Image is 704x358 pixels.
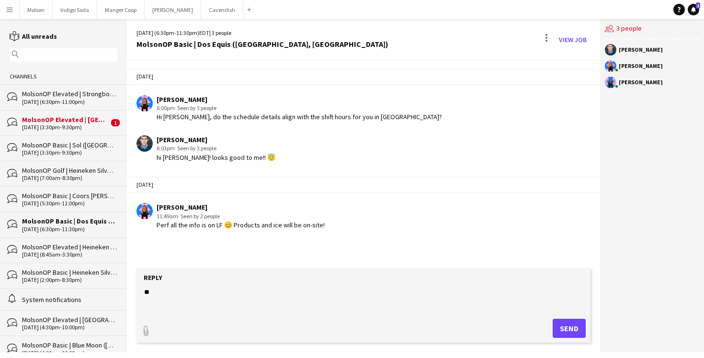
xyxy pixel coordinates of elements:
button: Send [553,319,586,338]
div: [DATE] (8:45am-3:30pm) [22,251,117,258]
a: View Job [555,32,590,47]
span: 1 [696,2,700,9]
div: Hi [PERSON_NAME], do the schedule details align with the shift hours for you in [GEOGRAPHIC_DATA]? [157,112,442,121]
div: MolsonOP Elevated | Heineken Silver (Lévis, [GEOGRAPHIC_DATA]) [22,243,117,251]
div: Perf all the info is on LF 😊 Products and ice will be on-site! [157,221,325,229]
div: [DATE] (6:30pm-11:00pm) [22,99,117,105]
button: Manger Coop [97,0,145,19]
div: 3 people [605,19,699,39]
div: MolsonOP Basic | Sol ([GEOGRAPHIC_DATA], [GEOGRAPHIC_DATA]) [22,141,117,149]
div: [DATE] (7:00am-8:30pm) [22,175,117,181]
div: System notifications [22,295,117,304]
span: · Seen by 3 people [175,104,216,112]
div: MolsonOP Elevated | [GEOGRAPHIC_DATA] ([GEOGRAPHIC_DATA], [GEOGRAPHIC_DATA]) [22,115,109,124]
div: hi [PERSON_NAME]! looks good to me!! 😇 [157,153,275,162]
div: [DATE] [127,177,600,193]
div: MolsonOP Golf | Heineken Silver (Bécancour, [GEOGRAPHIC_DATA]) [22,166,117,175]
div: MolsonOP Basic | Dos Equis ([GEOGRAPHIC_DATA], [GEOGRAPHIC_DATA]) [22,217,117,225]
div: [DATE] (6:30pm-11:30pm) | 3 people [136,29,388,37]
a: 1 [688,4,699,15]
div: MolsonOP Basic | Blue Moon ([GEOGRAPHIC_DATA], [GEOGRAPHIC_DATA]), MolsonOP Basic | Vizzy ([GEOGR... [22,341,117,349]
div: [PERSON_NAME] [157,135,275,144]
button: [PERSON_NAME] [145,0,201,19]
button: Indigo Soda [53,0,97,19]
div: MolsonOP Basic | Heineken Silver (Kitchener, [GEOGRAPHIC_DATA]) [22,268,117,277]
div: 6:00pm [157,104,442,112]
button: Molson [20,0,53,19]
div: [DATE] (4:30pm-10:00pm) [22,324,117,331]
span: · Seen by 3 people [175,145,216,152]
div: [DATE] [127,68,600,85]
div: [PERSON_NAME] [157,203,325,212]
div: MolsonOP Elevated | [GEOGRAPHIC_DATA] ([GEOGRAPHIC_DATA], [GEOGRAPHIC_DATA]) [22,315,117,324]
div: [DATE] (4:00pm-10:00pm) [22,350,117,357]
div: MolsonOP Basic | Coors [PERSON_NAME] ([GEOGRAPHIC_DATA], [GEOGRAPHIC_DATA]) [22,191,117,200]
span: 1 [111,119,120,126]
div: [PERSON_NAME] [157,95,442,104]
label: Reply [144,273,162,282]
div: [DATE] (2:00pm-8:30pm) [22,277,117,283]
div: 11:49am [157,212,325,221]
div: [DATE] (3:30pm-9:30pm) [22,124,109,131]
a: All unreads [10,32,57,41]
button: Cavendish [201,0,243,19]
div: [PERSON_NAME] [619,47,663,53]
div: MolsonOP Elevated | Strongbow ([GEOGRAPHIC_DATA], [GEOGRAPHIC_DATA]) [22,89,117,98]
div: [DATE] (5:30pm-11:00pm) [22,200,117,207]
div: [PERSON_NAME] [619,79,663,85]
div: MolsonOP Basic | Dos Equis ([GEOGRAPHIC_DATA], [GEOGRAPHIC_DATA]) [136,40,388,48]
span: EDT [199,29,209,36]
div: 6:03pm [157,144,275,153]
div: [PERSON_NAME] [619,63,663,69]
div: [DATE] (3:30pm-9:30pm) [22,149,117,156]
div: [DATE] (6:30pm-11:30pm) [22,226,117,233]
span: · Seen by 2 people [178,213,220,220]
